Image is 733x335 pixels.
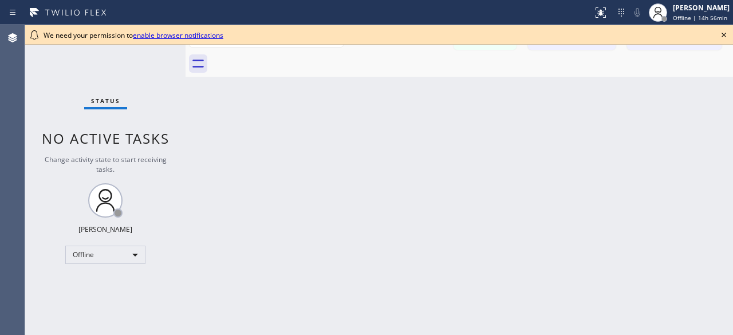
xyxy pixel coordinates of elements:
[673,14,727,22] span: Offline | 14h 56min
[45,155,167,174] span: Change activity state to start receiving tasks.
[78,224,132,234] div: [PERSON_NAME]
[42,129,170,148] span: No active tasks
[44,30,223,40] span: We need your permission to
[91,97,120,105] span: Status
[673,3,730,13] div: [PERSON_NAME]
[133,30,223,40] a: enable browser notifications
[65,246,145,264] div: Offline
[629,5,645,21] button: Mute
